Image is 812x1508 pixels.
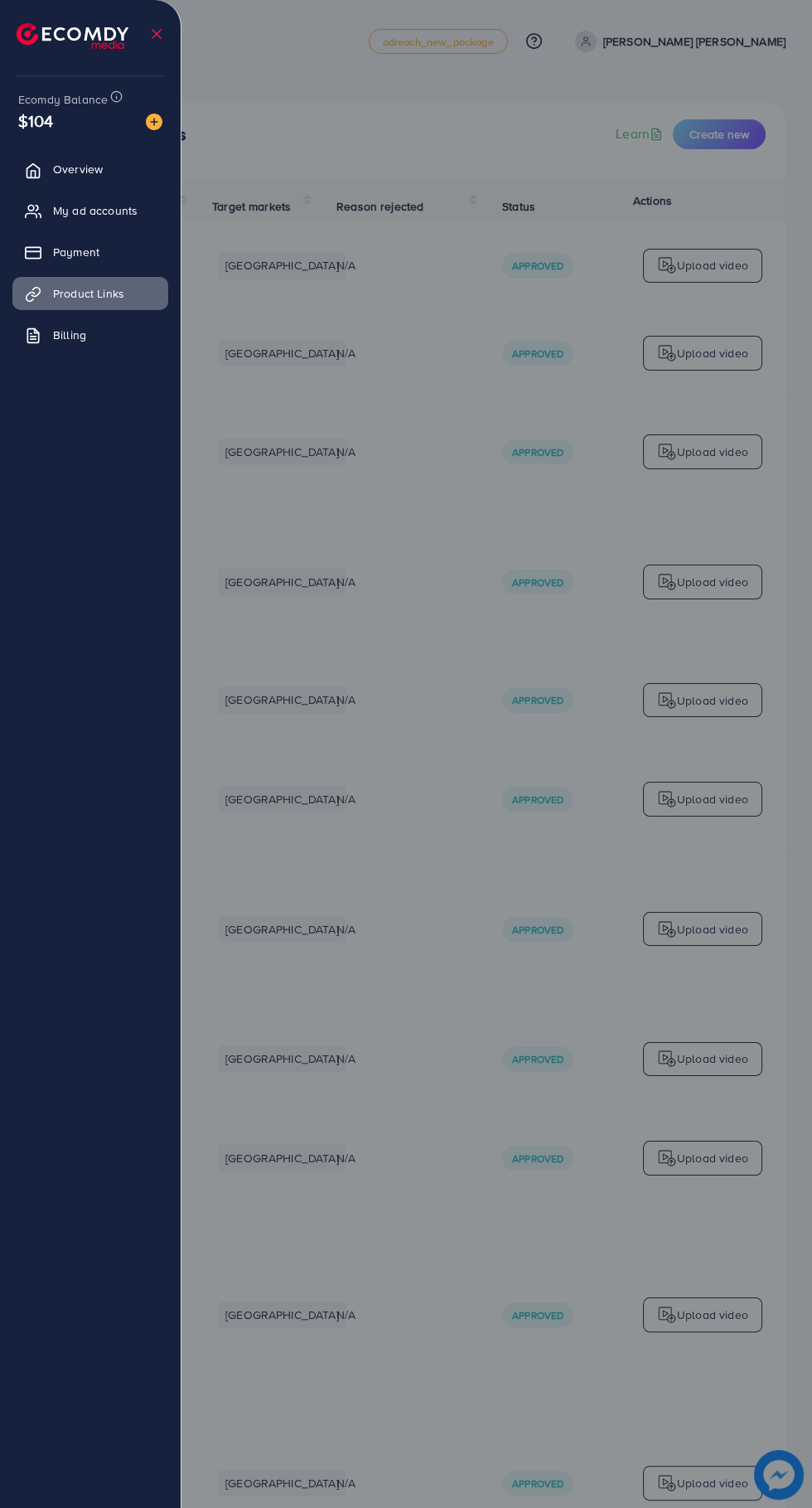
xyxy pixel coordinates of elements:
[53,327,86,343] span: Billing
[12,153,168,186] a: Overview
[18,91,108,108] span: Ecomdy Balance
[12,318,168,352] a: Billing
[146,114,162,130] img: image
[17,23,128,49] img: logo
[53,285,124,302] span: Product Links
[53,161,103,177] span: Overview
[53,244,99,260] span: Payment
[18,109,54,133] span: $104
[12,277,168,310] a: Product Links
[12,194,168,227] a: My ad accounts
[12,235,168,269] a: Payment
[53,202,138,219] span: My ad accounts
